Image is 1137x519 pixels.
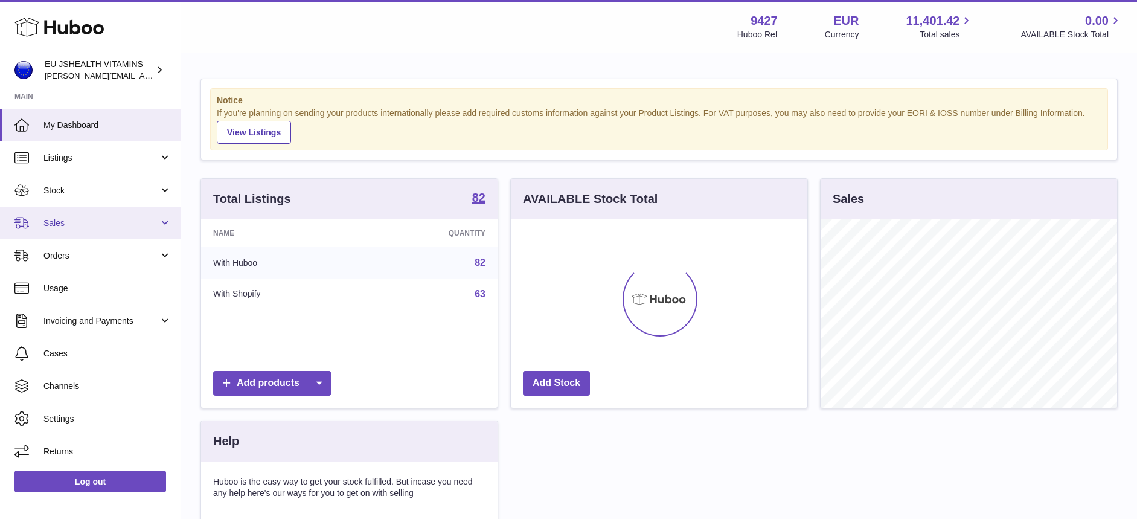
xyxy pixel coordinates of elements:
div: If you're planning on sending your products internationally please add required customs informati... [217,108,1101,144]
h3: Sales [833,191,864,207]
span: Invoicing and Payments [43,315,159,327]
a: 0.00 AVAILABLE Stock Total [1020,13,1123,40]
a: Log out [14,471,166,492]
a: Add Stock [523,371,590,396]
span: Sales [43,218,159,229]
h3: Total Listings [213,191,291,207]
p: Huboo is the easy way to get your stock fulfilled. But incase you need any help here's our ways f... [213,476,485,499]
span: Stock [43,185,159,196]
img: laura@jessicasepel.com [14,61,33,79]
td: With Shopify [201,279,361,310]
a: 82 [472,192,485,206]
span: 11,401.42 [906,13,959,29]
a: 82 [475,257,485,268]
span: Usage [43,283,171,294]
span: Cases [43,348,171,359]
span: Channels [43,381,171,392]
a: 63 [475,289,485,299]
span: AVAILABLE Stock Total [1020,29,1123,40]
strong: 82 [472,192,485,204]
h3: Help [213,433,239,450]
a: Add products [213,371,331,396]
span: Returns [43,446,171,457]
span: Total sales [920,29,973,40]
h3: AVAILABLE Stock Total [523,191,658,207]
div: EU JSHEALTH VITAMINS [45,59,153,82]
strong: 9427 [751,13,778,29]
span: 0.00 [1085,13,1109,29]
span: Settings [43,413,171,425]
div: Huboo Ref [737,29,778,40]
div: Currency [825,29,859,40]
strong: EUR [833,13,859,29]
span: Orders [43,250,159,262]
td: With Huboo [201,247,361,279]
a: View Listings [217,121,291,144]
strong: Notice [217,95,1101,106]
span: [PERSON_NAME][EMAIL_ADDRESS][DOMAIN_NAME] [45,71,242,80]
th: Name [201,219,361,247]
a: 11,401.42 Total sales [906,13,973,40]
span: Listings [43,152,159,164]
th: Quantity [361,219,498,247]
span: My Dashboard [43,120,171,131]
